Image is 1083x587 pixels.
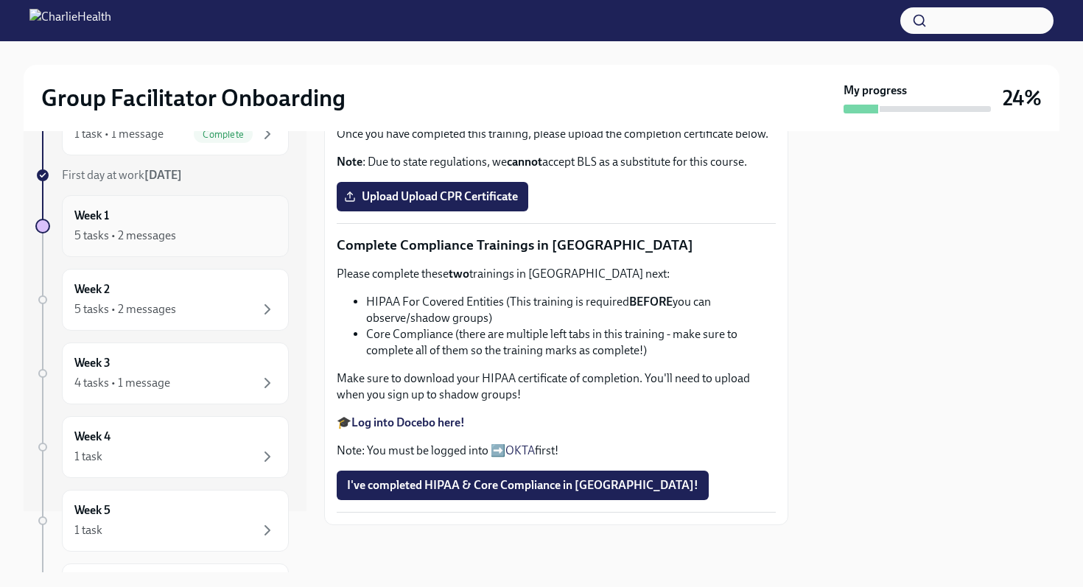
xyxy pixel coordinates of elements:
img: CharlieHealth [29,9,111,32]
div: 5 tasks • 2 messages [74,301,176,317]
a: Week 25 tasks • 2 messages [35,269,289,331]
h3: 24% [1003,85,1042,111]
p: Complete Compliance Trainings in [GEOGRAPHIC_DATA] [337,236,776,255]
a: OKTA [505,443,535,457]
li: Core Compliance (there are multiple left tabs in this training - make sure to complete all of the... [366,326,776,359]
p: Please complete these trainings in [GEOGRAPHIC_DATA] next: [337,266,776,282]
h6: Week 2 [74,281,110,298]
p: Make sure to download your HIPAA certificate of completion. You'll need to upload when you sign u... [337,370,776,403]
div: 1 task [74,449,102,465]
strong: My progress [844,82,907,99]
a: First day at work[DATE] [35,167,289,183]
p: Note: You must be logged into ➡️ first! [337,443,776,459]
div: 5 tasks • 2 messages [74,228,176,244]
span: Upload Upload CPR Certificate [347,189,518,204]
h6: Week 5 [74,502,111,519]
a: Week 41 task [35,416,289,478]
span: Complete [194,129,253,140]
div: 4 tasks • 1 message [74,375,170,391]
span: I've completed HIPAA & Core Compliance in [GEOGRAPHIC_DATA]! [347,478,698,493]
h6: Week 3 [74,355,111,371]
strong: cannot [507,155,542,169]
h2: Group Facilitator Onboarding [41,83,346,113]
a: Log into Docebo here! [351,415,465,429]
div: 1 task [74,522,102,538]
a: Week 15 tasks • 2 messages [35,195,289,257]
strong: [DATE] [144,168,182,182]
strong: Note [337,155,362,169]
h6: Week 1 [74,208,109,224]
h6: Week 4 [74,429,111,445]
label: Upload Upload CPR Certificate [337,182,528,211]
li: HIPAA For Covered Entities (This training is required you can observe/shadow groups) [366,294,776,326]
p: Once you have completed this training, please upload the completion certificate below. [337,126,776,142]
a: Week 34 tasks • 1 message [35,342,289,404]
p: : Due to state regulations, we accept BLS as a substitute for this course. [337,154,776,170]
span: First day at work [62,168,182,182]
a: Week 51 task [35,490,289,552]
p: 🎓 [337,415,776,431]
strong: two [449,267,469,281]
strong: BEFORE [629,295,673,309]
button: I've completed HIPAA & Core Compliance in [GEOGRAPHIC_DATA]! [337,471,709,500]
div: 1 task • 1 message [74,126,164,142]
